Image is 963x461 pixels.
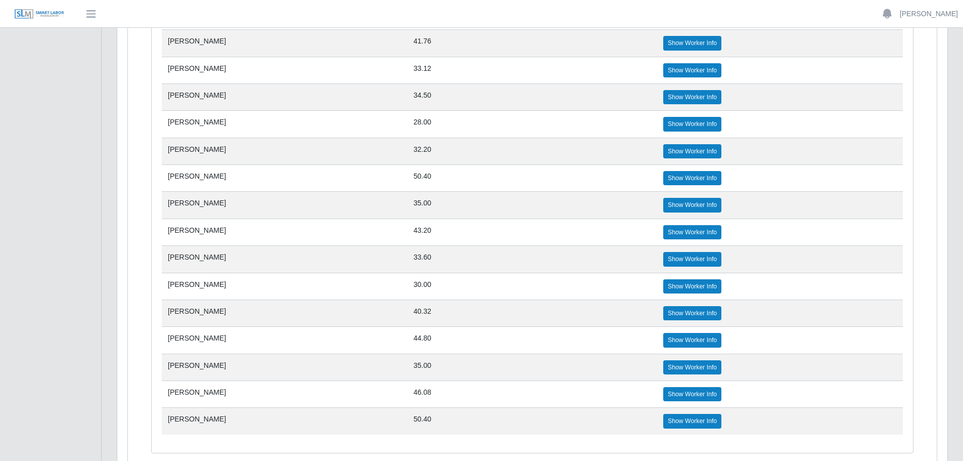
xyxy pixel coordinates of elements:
[663,36,721,50] a: Show Worker Info
[407,111,657,138] td: 28.00
[663,387,721,401] a: Show Worker Info
[663,306,721,320] a: Show Worker Info
[162,273,407,300] td: [PERSON_NAME]
[407,83,657,110] td: 34.50
[162,30,407,57] td: [PERSON_NAME]
[162,111,407,138] td: [PERSON_NAME]
[162,381,407,408] td: [PERSON_NAME]
[162,300,407,326] td: [PERSON_NAME]
[162,138,407,164] td: [PERSON_NAME]
[663,279,721,294] a: Show Worker Info
[407,246,657,273] td: 33.60
[407,57,657,83] td: 33.12
[900,9,958,19] a: [PERSON_NAME]
[162,83,407,110] td: [PERSON_NAME]
[663,90,721,104] a: Show Worker Info
[162,165,407,192] td: [PERSON_NAME]
[407,165,657,192] td: 50.40
[663,144,721,158] a: Show Worker Info
[663,414,721,428] a: Show Worker Info
[407,30,657,57] td: 41.76
[162,192,407,219] td: [PERSON_NAME]
[14,9,65,20] img: SLM Logo
[663,360,721,374] a: Show Worker Info
[407,354,657,381] td: 35.00
[663,333,721,347] a: Show Worker Info
[162,219,407,245] td: [PERSON_NAME]
[407,219,657,245] td: 43.20
[663,252,721,266] a: Show Worker Info
[407,192,657,219] td: 35.00
[663,117,721,131] a: Show Worker Info
[407,138,657,164] td: 32.20
[162,327,407,354] td: [PERSON_NAME]
[407,300,657,326] td: 40.32
[162,354,407,381] td: [PERSON_NAME]
[663,198,721,212] a: Show Worker Info
[407,327,657,354] td: 44.80
[663,171,721,185] a: Show Worker Info
[407,408,657,435] td: 50.40
[162,246,407,273] td: [PERSON_NAME]
[162,408,407,435] td: [PERSON_NAME]
[407,381,657,408] td: 46.08
[407,273,657,300] td: 30.00
[663,63,721,77] a: Show Worker Info
[162,57,407,83] td: [PERSON_NAME]
[663,225,721,239] a: Show Worker Info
